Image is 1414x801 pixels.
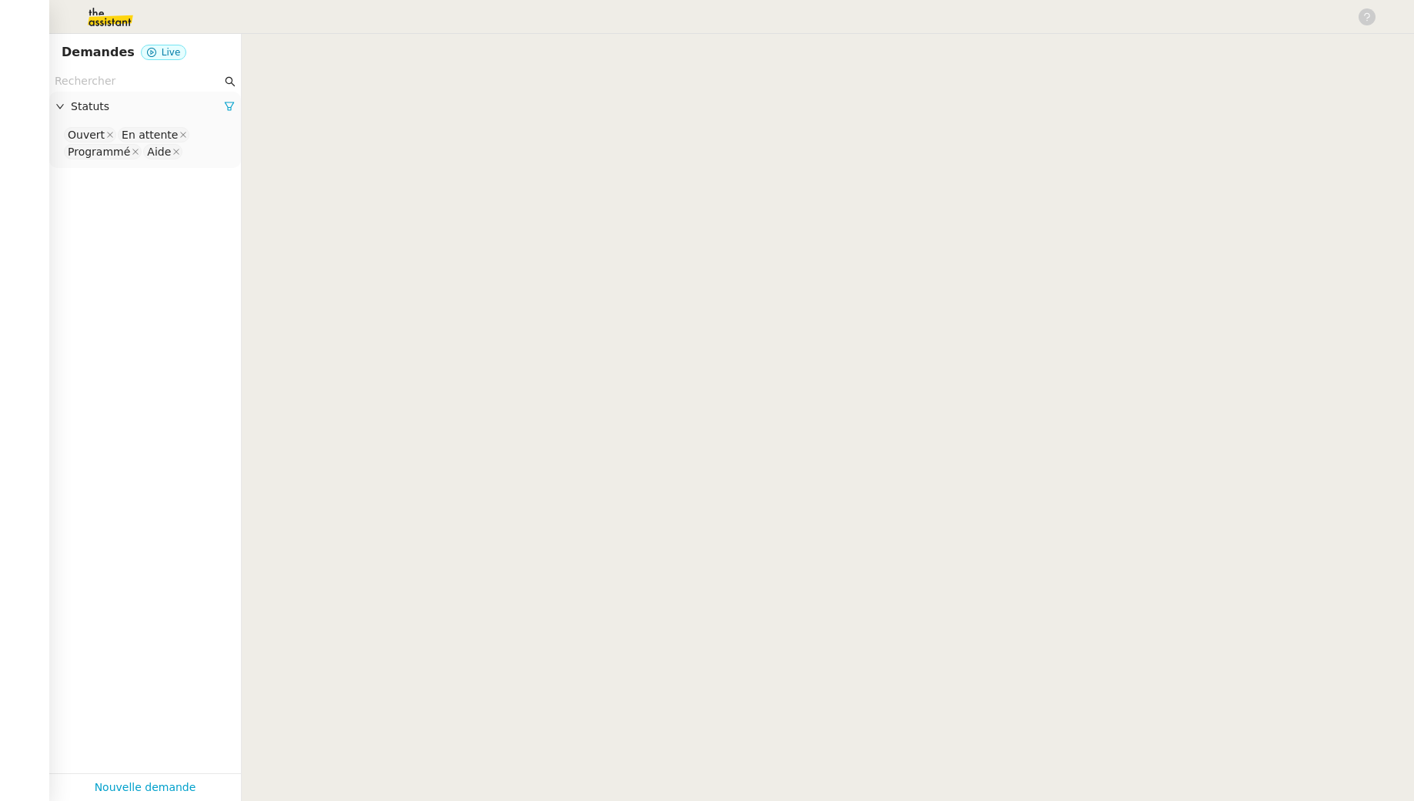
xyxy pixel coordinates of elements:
div: Statuts [49,92,241,122]
a: Nouvelle demande [95,779,196,796]
nz-select-item: Programmé [64,144,142,159]
span: Live [162,47,181,58]
div: En attente [122,128,178,142]
nz-page-header-title: Demandes [62,42,135,63]
nz-select-item: Ouvert [64,127,116,142]
span: Statuts [71,98,224,116]
div: Ouvert [68,128,105,142]
div: Aide [147,145,171,159]
nz-select-item: En attente [118,127,189,142]
nz-select-item: Aide [143,144,182,159]
input: Rechercher [55,72,222,90]
div: Programmé [68,145,130,159]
